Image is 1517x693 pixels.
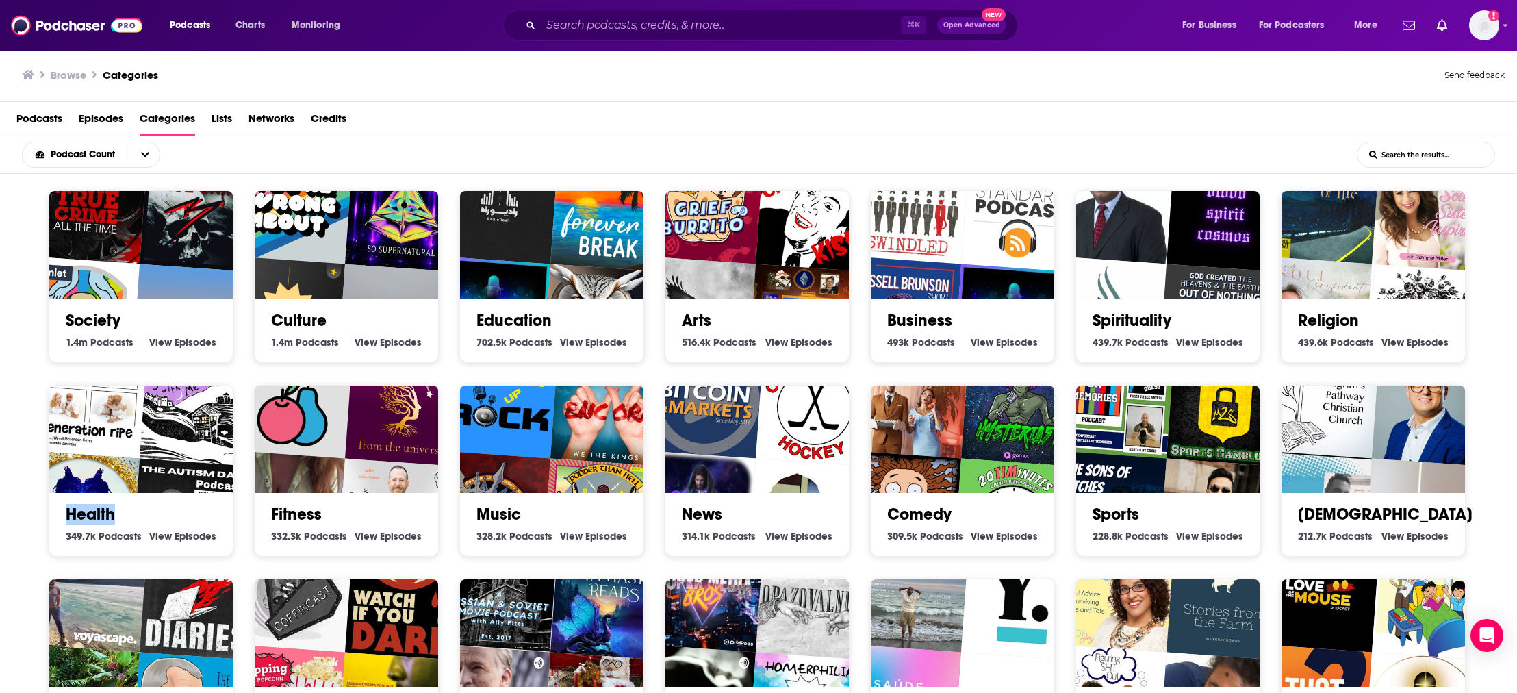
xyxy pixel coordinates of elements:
[175,336,216,349] span: Episodes
[271,310,327,331] a: Culture
[852,340,969,458] img: Your Mom & Dad
[1057,147,1175,264] div: Identidad en Tiempo Difícil
[1431,14,1453,37] a: Show notifications dropdown
[271,504,322,525] a: Fitness
[212,108,232,136] span: Lists
[16,108,62,136] span: Podcasts
[345,542,463,660] img: Watch If You Dare
[1372,542,1490,660] img: Práctica Pedagógica Licenciatura en Pedagogía Infantil 4-514015
[345,154,463,272] img: So Supernatural
[380,336,422,349] span: Episodes
[901,16,926,34] span: ⌘ K
[149,336,216,349] a: View Society Episodes
[282,14,358,36] button: open menu
[1201,530,1243,542] span: Episodes
[912,336,955,349] span: Podcasts
[1354,16,1377,35] span: More
[30,147,148,264] img: True Crime All The Time
[920,530,963,542] span: Podcasts
[971,336,993,349] span: View
[943,22,1000,29] span: Open Advanced
[1262,147,1380,264] img: One Third of Life
[1372,349,1490,466] img: Rediscover the Gospel
[646,147,764,264] div: Grief Burrito Gaming Podcast
[441,340,559,458] div: Growin' Up Rock
[1093,310,1171,331] a: Spirituality
[355,530,377,542] span: View
[79,108,123,136] a: Episodes
[756,542,874,660] img: Opazovalnica
[996,530,1038,542] span: Episodes
[90,336,133,349] span: Podcasts
[646,340,764,458] div: Bitcoin & Markets
[23,150,131,160] button: open menu
[1262,340,1380,458] img: Pilgrim's Pathway Ministries
[1173,14,1253,36] button: open menu
[1470,619,1503,652] div: Open Intercom Messenger
[713,530,756,542] span: Podcasts
[756,154,874,272] img: Cage's Kiss: The Nicolas Cage Podcast
[1125,530,1169,542] span: Podcasts
[756,349,874,466] img: Off the Wall Hockey Show
[1093,336,1169,349] a: 439.7k Spirituality Podcasts
[304,530,347,542] span: Podcasts
[852,147,969,264] img: Swindled
[1093,336,1123,349] span: 439.7k
[1298,336,1328,349] span: 439.6k
[509,530,552,542] span: Podcasts
[1057,340,1175,458] img: Football Kit Memories
[887,504,952,525] a: Comedy
[248,108,294,136] span: Networks
[1182,16,1236,35] span: For Business
[560,336,583,349] span: View
[292,16,340,35] span: Monitoring
[311,108,346,136] span: Credits
[713,336,756,349] span: Podcasts
[1167,154,1284,272] img: Blood, Spirit, Cosmos
[550,542,668,660] img: Finding Fantasy Reads
[1372,154,1490,272] img: Soulsister Inspired Podcast
[961,154,1079,272] div: The Bitcoin Standard Podcast
[1167,542,1284,660] div: Stories From The Farm
[646,535,764,653] img: Super Media Bros Podcast
[235,340,353,458] div: Maintenance Phase
[961,542,1079,660] img: Youth Inc - a new way to learn
[1344,14,1394,36] button: open menu
[682,336,711,349] span: 516.4k
[1250,14,1344,36] button: open menu
[271,336,339,349] a: 1.4m Culture Podcasts
[99,530,142,542] span: Podcasts
[1057,535,1175,653] div: Joy in Chaos Podcast
[271,336,293,349] span: 1.4m
[971,530,1038,542] a: View Comedy Episodes
[791,530,832,542] span: Episodes
[1176,530,1199,542] span: View
[1331,336,1374,349] span: Podcasts
[1176,336,1243,349] a: View Spirituality Episodes
[1093,504,1139,525] a: Sports
[30,535,148,653] img: Winging It Travel Podcast
[30,340,148,458] img: GENERATION RIPE
[1259,16,1325,35] span: For Podcasters
[765,336,832,349] a: View Arts Episodes
[971,530,993,542] span: View
[227,14,273,36] a: Charts
[149,530,172,542] span: View
[996,336,1038,349] span: Episodes
[175,530,216,542] span: Episodes
[982,8,1006,21] span: New
[140,154,257,272] div: True Crime Bones
[765,530,788,542] span: View
[51,150,120,160] span: Podcast Count
[66,504,115,525] a: Health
